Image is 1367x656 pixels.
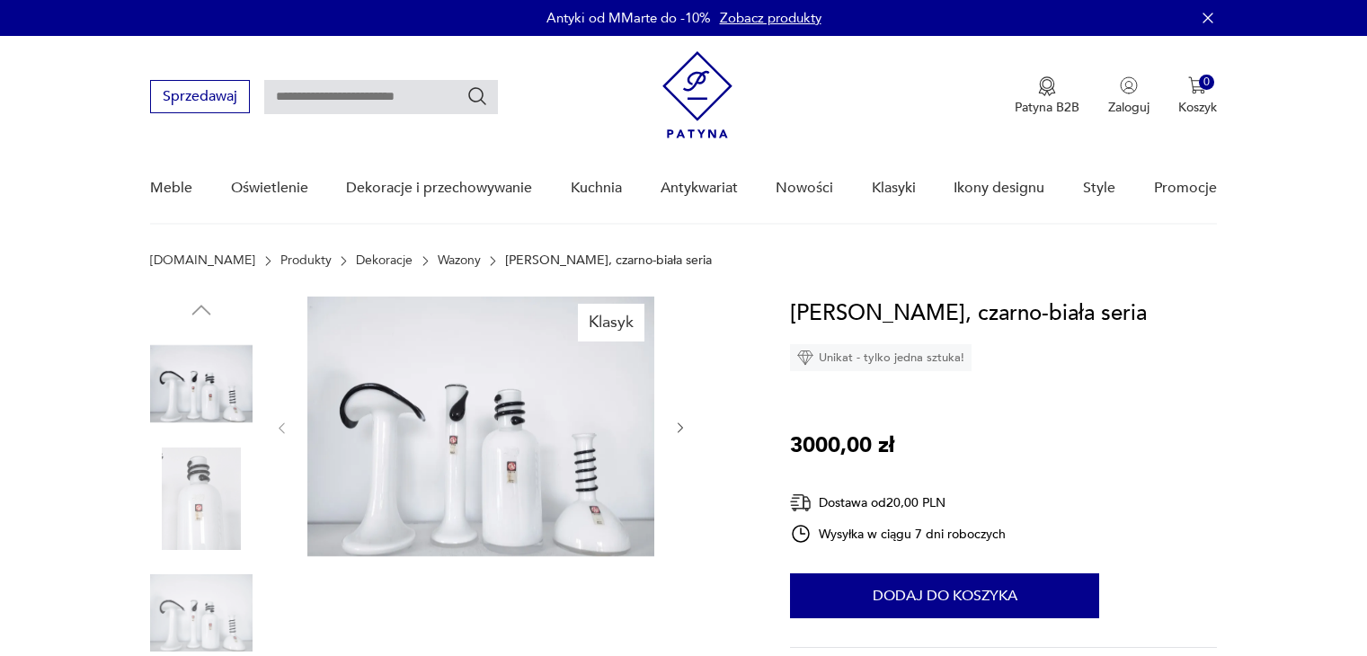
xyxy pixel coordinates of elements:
[346,154,532,223] a: Dekoracje i przechowywanie
[872,154,916,223] a: Klasyki
[1108,76,1150,116] button: Zaloguj
[1188,76,1206,94] img: Ikona koszyka
[1015,99,1079,116] p: Patyna B2B
[356,253,413,268] a: Dekoracje
[797,350,813,366] img: Ikona diamentu
[150,92,250,104] a: Sprzedawaj
[790,492,1006,514] div: Dostawa od 20,00 PLN
[776,154,833,223] a: Nowości
[661,154,738,223] a: Antykwariat
[466,85,488,107] button: Szukaj
[150,80,250,113] button: Sprzedawaj
[790,523,1006,545] div: Wysyłka w ciągu 7 dni roboczych
[790,573,1099,618] button: Dodaj do koszyka
[438,253,481,268] a: Wazony
[1120,76,1138,94] img: Ikonka użytkownika
[307,297,654,556] img: Zdjęcie produktu Jerzy Słuczan-Orkusz, czarno-biała seria
[578,304,644,341] div: Klasyk
[571,154,622,223] a: Kuchnia
[280,253,332,268] a: Produkty
[546,9,711,27] p: Antyki od MMarte do -10%
[662,51,732,138] img: Patyna - sklep z meblami i dekoracjami vintage
[1154,154,1217,223] a: Promocje
[790,297,1147,331] h1: [PERSON_NAME], czarno-biała seria
[1108,99,1150,116] p: Zaloguj
[790,429,894,463] p: 3000,00 zł
[1083,154,1115,223] a: Style
[790,492,812,514] img: Ikona dostawy
[150,332,253,435] img: Zdjęcie produktu Jerzy Słuczan-Orkusz, czarno-biała seria
[1038,76,1056,96] img: Ikona medalu
[1178,99,1217,116] p: Koszyk
[1015,76,1079,116] button: Patyna B2B
[720,9,821,27] a: Zobacz produkty
[150,154,192,223] a: Meble
[231,154,308,223] a: Oświetlenie
[790,344,972,371] div: Unikat - tylko jedna sztuka!
[1178,76,1217,116] button: 0Koszyk
[954,154,1044,223] a: Ikony designu
[150,448,253,550] img: Zdjęcie produktu Jerzy Słuczan-Orkusz, czarno-biała seria
[1199,75,1214,90] div: 0
[150,253,255,268] a: [DOMAIN_NAME]
[1015,76,1079,116] a: Ikona medaluPatyna B2B
[505,253,712,268] p: [PERSON_NAME], czarno-biała seria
